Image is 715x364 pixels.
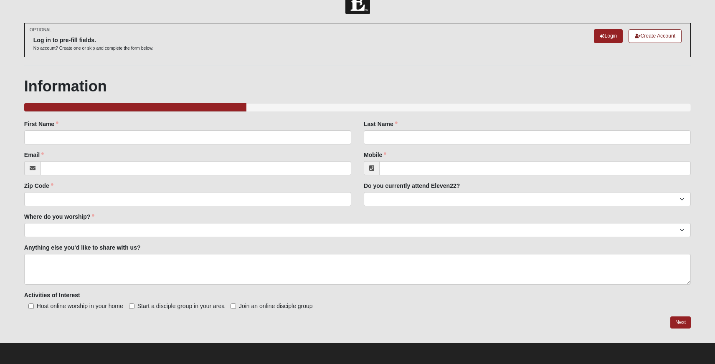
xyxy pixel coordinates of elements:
[33,37,154,44] h6: Log in to pre-fill fields.
[33,45,154,51] p: No account? Create one or skip and complete the form below.
[37,303,123,309] span: Host online worship in your home
[594,29,623,43] a: Login
[28,303,34,309] input: Host online worship in your home
[24,182,53,190] label: Zip Code
[670,316,691,329] a: Next
[364,182,460,190] label: Do you currently attend Eleven22?
[629,29,682,43] a: Create Account
[137,303,225,309] span: Start a disciple group in your area
[30,27,52,33] small: OPTIONAL
[24,291,80,299] label: Activities of Interest
[24,212,95,221] label: Where do you worship?
[364,151,386,159] label: Mobile
[24,151,44,159] label: Email
[24,77,691,95] h1: Information
[364,120,398,128] label: Last Name
[231,303,236,309] input: Join an online disciple group
[24,243,141,252] label: Anything else you'd like to share with us?
[24,120,58,128] label: First Name
[129,303,134,309] input: Start a disciple group in your area
[239,303,313,309] span: Join an online disciple group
